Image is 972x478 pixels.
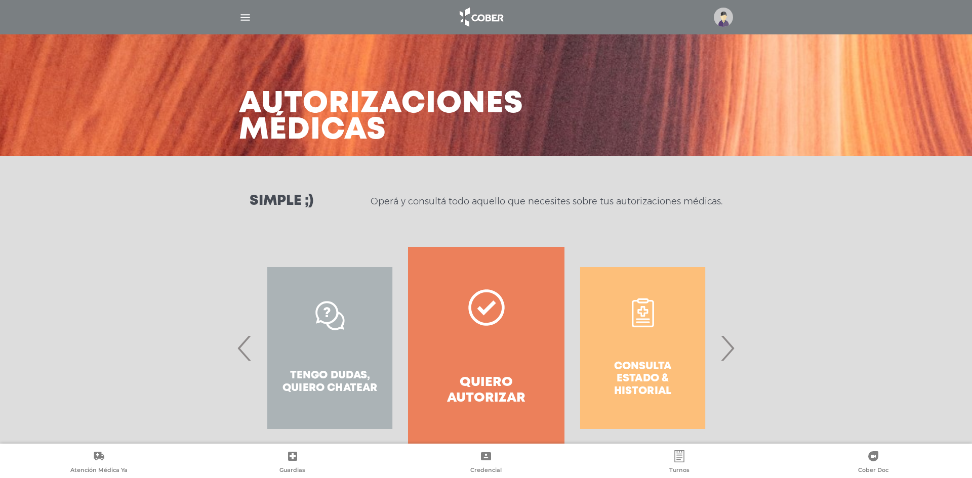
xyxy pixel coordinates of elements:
a: Cober Doc [777,450,970,476]
span: Guardias [279,466,305,475]
h3: Autorizaciones médicas [239,91,523,144]
a: Turnos [583,450,776,476]
h3: Simple ;) [250,194,313,208]
a: Guardias [195,450,389,476]
h4: Quiero autorizar [426,375,546,406]
a: Atención Médica Ya [2,450,195,476]
span: Previous [235,321,255,375]
p: Operá y consultá todo aquello que necesites sobre tus autorizaciones médicas. [371,195,722,207]
span: Atención Médica Ya [70,466,128,475]
span: Turnos [669,466,690,475]
img: logo_cober_home-white.png [454,5,507,29]
span: Next [717,321,737,375]
span: Credencial [470,466,502,475]
img: Cober_menu-lines-white.svg [239,11,252,24]
span: Cober Doc [858,466,888,475]
a: Quiero autorizar [408,247,564,449]
img: profile-placeholder.svg [714,8,733,27]
a: Credencial [389,450,583,476]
